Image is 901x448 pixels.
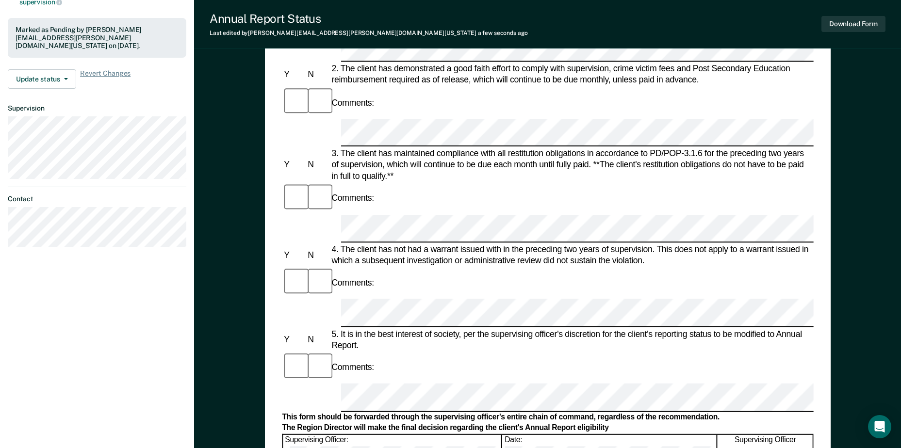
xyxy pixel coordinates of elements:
div: Marked as Pending by [PERSON_NAME][EMAIL_ADDRESS][PERSON_NAME][DOMAIN_NAME][US_STATE] on [DATE]. [16,26,179,50]
div: Y [282,249,306,261]
button: Update status [8,69,76,89]
div: 5. It is in the best interest of society, per the supervising officer's discretion for the client... [329,328,813,351]
button: Download Form [821,16,885,32]
div: N [306,159,329,171]
div: The Region Director will make the final decision regarding the client's Annual Report eligibility [282,423,813,433]
div: N [306,69,329,80]
div: Open Intercom Messenger [868,415,891,438]
div: Comments: [329,362,376,373]
dt: Supervision [8,104,186,112]
div: 3. The client has maintained compliance with all restitution obligations in accordance to PD/POP-... [329,148,813,182]
div: Comments: [329,192,376,204]
div: Last edited by [PERSON_NAME][EMAIL_ADDRESS][PERSON_NAME][DOMAIN_NAME][US_STATE] [210,30,528,36]
div: This form should be forwarded through the supervising officer's entire chain of command, regardle... [282,413,813,422]
div: N [306,334,329,345]
div: Y [282,69,306,80]
div: Y [282,159,306,171]
dt: Contact [8,195,186,203]
div: Y [282,334,306,345]
div: 2. The client has demonstrated a good faith effort to comply with supervision, crime victim fees ... [329,63,813,86]
div: 4. The client has not had a warrant issued with in the preceding two years of supervision. This d... [329,243,813,266]
div: Annual Report Status [210,12,528,26]
span: a few seconds ago [478,30,528,36]
div: Comments: [329,277,376,289]
span: Revert Changes [80,69,131,89]
div: N [306,249,329,261]
div: Comments: [329,96,376,108]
